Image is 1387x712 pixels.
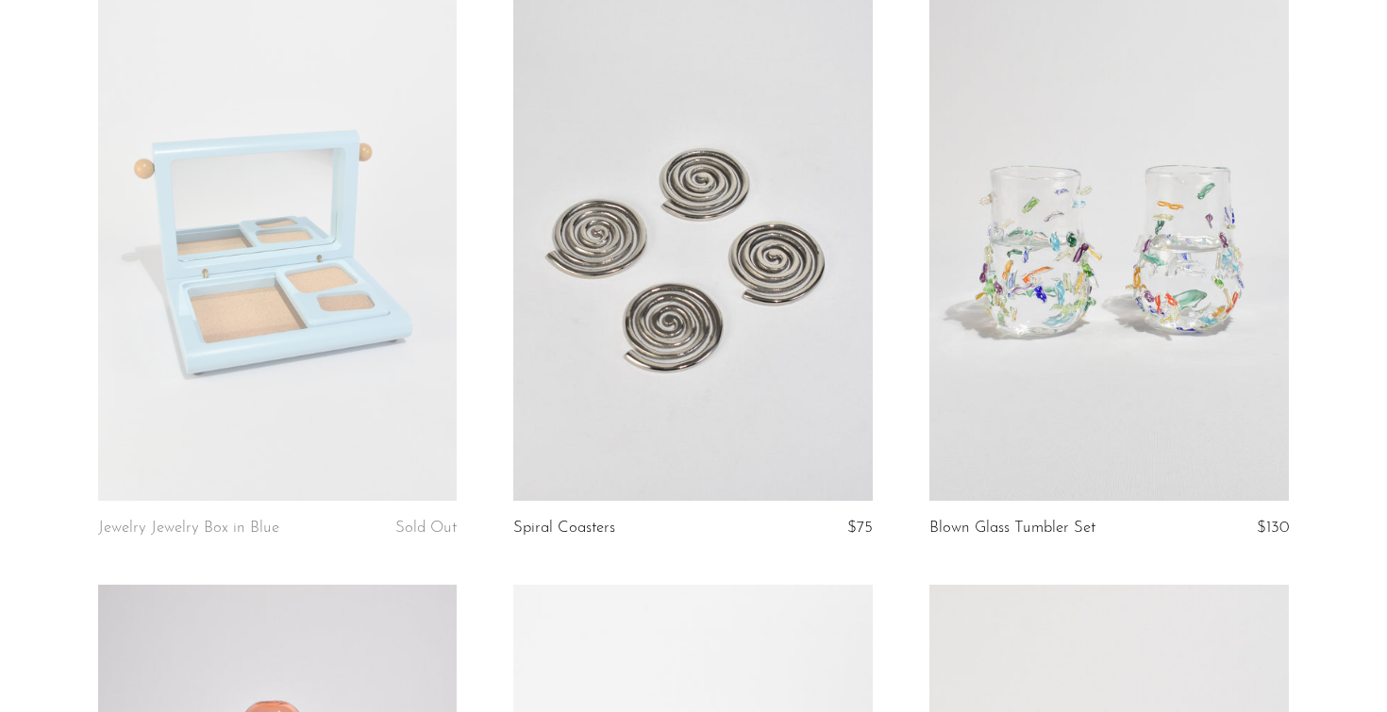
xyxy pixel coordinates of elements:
span: $75 [847,520,873,536]
a: Spiral Coasters [513,520,615,537]
a: Jewelry Jewelry Box in Blue [98,520,279,537]
span: $130 [1257,520,1289,536]
a: Blown Glass Tumbler Set [929,520,1095,537]
span: Sold Out [395,520,457,536]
